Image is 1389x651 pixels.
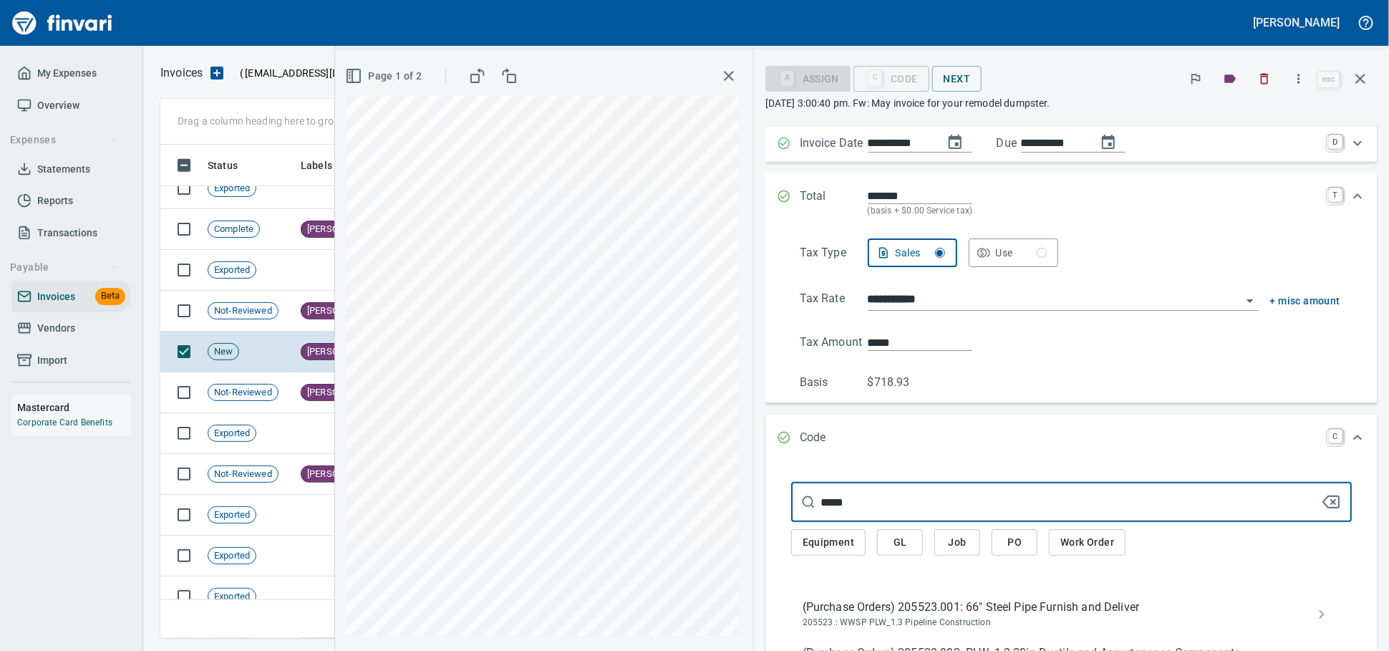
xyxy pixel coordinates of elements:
[9,6,116,40] img: Finvari
[11,312,131,344] a: Vendors
[208,386,278,400] span: Not-Reviewed
[208,468,278,481] span: Not-Reviewed
[301,304,383,318] span: [PERSON_NAME]
[37,352,67,370] span: Import
[178,114,387,128] p: Drag a column heading here to group the table
[1049,529,1126,556] button: Work Order
[4,254,124,281] button: Payable
[37,160,90,178] span: Statements
[800,334,868,351] p: Tax Amount
[765,233,1378,403] div: Expand
[37,224,97,242] span: Transactions
[160,64,203,82] nav: breadcrumb
[203,64,231,82] button: Upload an Invoice
[10,131,118,149] span: Expenses
[765,72,851,84] div: Assign
[10,259,118,276] span: Payable
[208,304,278,318] span: Not-Reviewed
[765,415,1378,462] div: Expand
[1214,63,1246,95] button: Labels
[301,223,383,236] span: [PERSON_NAME]
[803,599,1317,616] span: (Purchase Orders) 205523.001: 66" Steel Pipe Furnish and Deliver
[765,173,1378,233] div: Expand
[208,157,238,174] span: Status
[944,70,971,88] span: Next
[301,157,332,174] span: Labels
[765,96,1378,110] p: [DATE] 3:00:40 pm. Fw: May invoice for your remodel dumpster.
[243,66,408,80] span: [EMAIL_ADDRESS][DOMAIN_NAME]
[800,135,868,153] p: Invoice Date
[11,185,131,217] a: Reports
[231,66,412,80] p: ( )
[1318,72,1340,87] a: esc
[348,67,422,85] span: Page 1 of 2
[932,66,982,92] button: Next
[11,153,131,185] a: Statements
[803,534,855,551] span: Equipment
[1270,292,1340,310] button: + misc amount
[1180,63,1211,95] button: Flag
[208,427,256,440] span: Exported
[208,223,259,236] span: Complete
[1003,534,1026,551] span: PO
[800,290,868,311] p: Tax Rate
[1328,188,1342,202] a: T
[17,400,131,415] h6: Mastercard
[11,90,131,122] a: Overview
[4,127,124,153] button: Expenses
[95,288,125,304] span: Beta
[11,281,131,313] a: InvoicesBeta
[37,64,97,82] span: My Expenses
[765,126,1378,162] div: Expand
[803,616,1317,630] span: 205523.: WWSP PLW_1.3 Pipeline Construction
[969,238,1058,267] button: Use
[208,345,238,359] span: New
[301,345,383,359] span: [PERSON_NAME]
[1240,291,1260,311] button: Open
[1328,135,1342,149] a: D
[11,217,131,249] a: Transactions
[800,244,868,267] p: Tax Type
[868,374,936,391] p: $718.93
[791,592,1352,637] div: (Purchase Orders) 205523.001: 66" Steel Pipe Furnish and Deliver205523.: WWSP PLW_1.3 Pipeline Co...
[1283,63,1315,95] button: More
[17,418,112,428] a: Corporate Card Benefits
[301,468,383,481] span: [PERSON_NAME]
[1315,62,1378,96] span: Close invoice
[208,508,256,522] span: Exported
[934,529,980,556] button: Job
[896,244,945,262] div: Sales
[791,529,866,556] button: Equipment
[996,244,1047,262] div: Use
[800,188,868,218] p: Total
[160,64,203,82] p: Invoices
[868,204,1320,218] p: (basis + $0.00 Service tax)
[938,125,972,160] button: change date
[992,529,1037,556] button: PO
[11,57,131,90] a: My Expenses
[208,157,256,174] span: Status
[1254,15,1340,30] h5: [PERSON_NAME]
[37,288,75,306] span: Invoices
[946,534,969,551] span: Job
[1250,11,1343,34] button: [PERSON_NAME]
[37,319,75,337] span: Vendors
[1328,429,1342,443] a: C
[1249,63,1280,95] button: Discard
[877,529,923,556] button: GL
[208,549,256,563] span: Exported
[37,97,79,115] span: Overview
[208,590,256,604] span: Exported
[37,192,73,210] span: Reports
[800,429,868,448] p: Code
[1060,534,1114,551] span: Work Order
[301,386,383,400] span: [PERSON_NAME]
[1091,125,1126,160] button: change due date
[342,63,427,90] button: Page 1 of 2
[11,344,131,377] a: Import
[800,374,868,391] p: Basis
[997,135,1065,152] p: Due
[208,182,256,196] span: Exported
